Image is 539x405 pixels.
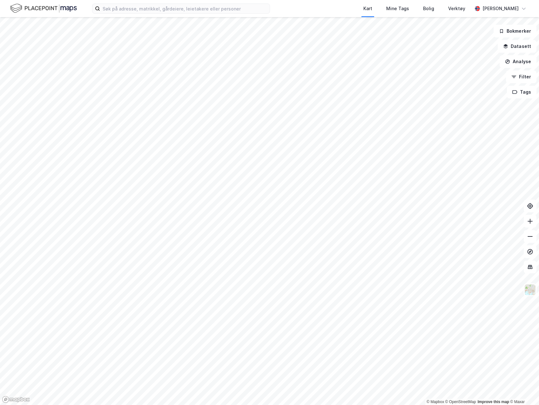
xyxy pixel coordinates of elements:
div: [PERSON_NAME] [482,5,519,12]
div: Verktøy [448,5,465,12]
div: Kart [363,5,372,12]
input: Søk på adresse, matrikkel, gårdeiere, leietakere eller personer [100,4,270,13]
iframe: Chat Widget [507,375,539,405]
div: Mine Tags [386,5,409,12]
div: Bolig [423,5,434,12]
img: logo.f888ab2527a4732fd821a326f86c7f29.svg [10,3,77,14]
